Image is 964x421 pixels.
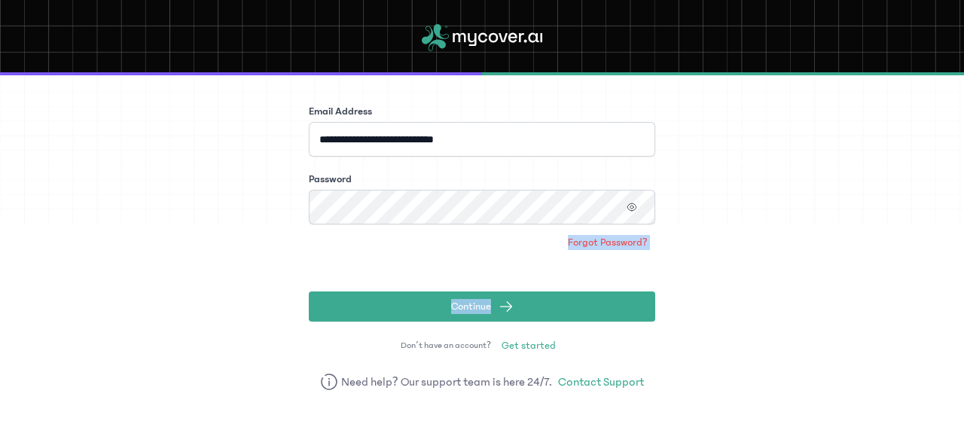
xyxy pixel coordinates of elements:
[341,373,553,391] span: Need help? Our support team is here 24/7.
[309,172,352,187] label: Password
[309,291,655,322] button: Continue
[560,230,655,255] a: Forgot Password?
[401,340,491,352] span: Don’t have an account?
[502,338,556,353] span: Get started
[568,235,648,250] span: Forgot Password?
[494,334,563,358] a: Get started
[558,373,644,391] a: Contact Support
[451,299,491,314] span: Continue
[309,104,372,119] label: Email Address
